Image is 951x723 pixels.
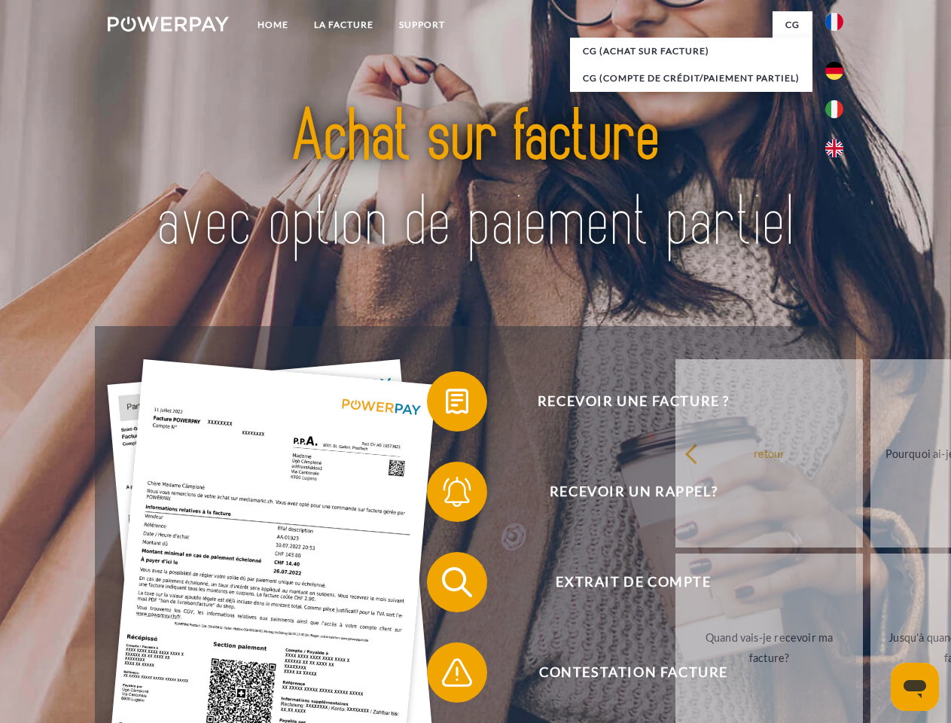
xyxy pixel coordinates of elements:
img: en [825,139,843,157]
span: Recevoir une facture ? [449,371,818,432]
img: de [825,62,843,80]
button: Contestation Facture [427,642,818,703]
a: LA FACTURE [301,11,386,38]
img: fr [825,13,843,31]
img: it [825,100,843,118]
iframe: Bouton de lancement de la fenêtre de messagerie [891,663,939,711]
div: Quand vais-je recevoir ma facture? [684,627,854,668]
button: Recevoir une facture ? [427,371,818,432]
img: qb_bell.svg [438,473,476,511]
a: Home [245,11,301,38]
img: qb_bill.svg [438,383,476,420]
div: retour [684,443,854,463]
a: CG (Compte de crédit/paiement partiel) [570,65,812,92]
img: qb_warning.svg [438,654,476,691]
button: Extrait de compte [427,552,818,612]
a: CG (achat sur facture) [570,38,812,65]
img: title-powerpay_fr.svg [144,72,807,288]
img: qb_search.svg [438,563,476,601]
span: Recevoir un rappel? [449,462,818,522]
span: Extrait de compte [449,552,818,612]
a: Support [386,11,458,38]
button: Recevoir un rappel? [427,462,818,522]
span: Contestation Facture [449,642,818,703]
a: CG [773,11,812,38]
img: logo-powerpay-white.svg [108,17,229,32]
